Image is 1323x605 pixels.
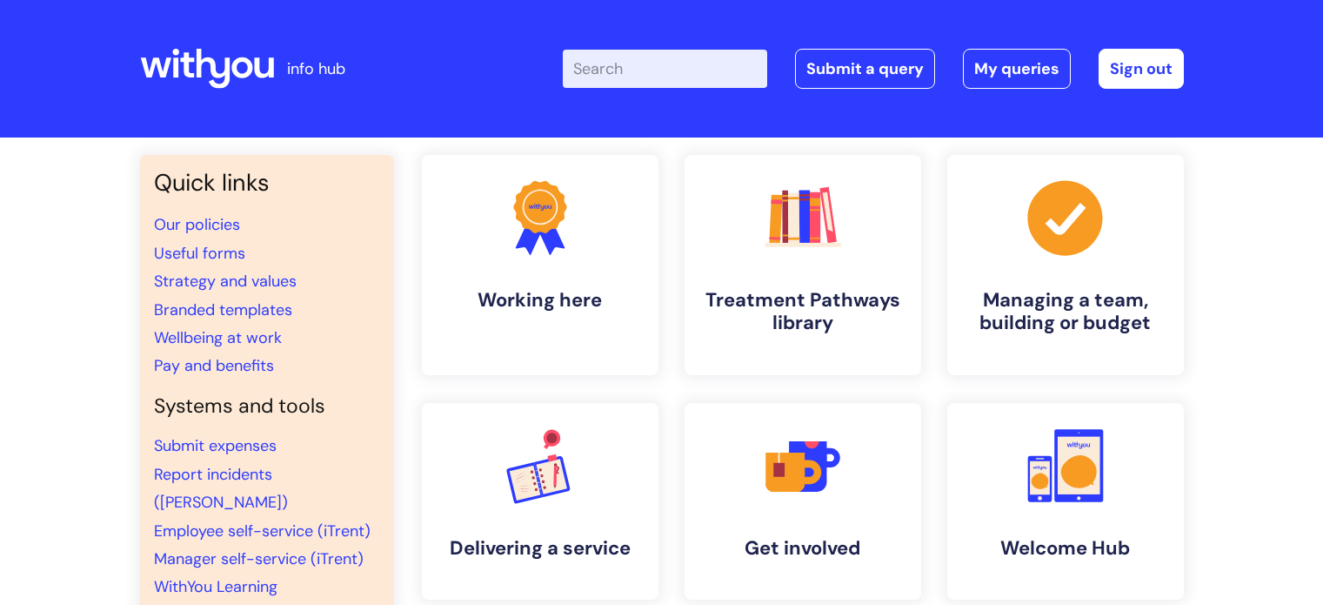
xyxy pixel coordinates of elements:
a: Employee self-service (iTrent) [154,521,371,541]
input: Search [563,50,767,88]
a: Branded templates [154,299,292,320]
h3: Quick links [154,169,380,197]
a: Wellbeing at work [154,327,282,348]
a: Managing a team, building or budget [947,155,1184,375]
a: My queries [963,49,1071,89]
h4: Working here [436,289,645,312]
a: Working here [422,155,658,375]
a: Treatment Pathways library [685,155,921,375]
a: Useful forms [154,243,245,264]
a: Delivering a service [422,403,658,600]
h4: Systems and tools [154,394,380,419]
h4: Delivering a service [436,537,645,560]
a: Report incidents ([PERSON_NAME]) [154,464,288,513]
a: Get involved [685,403,921,600]
a: WithYou Learning [154,576,277,597]
h4: Welcome Hub [961,537,1170,560]
a: Manager self-service (iTrent) [154,548,364,569]
p: info hub [287,55,345,83]
a: Strategy and values [154,271,297,292]
h4: Treatment Pathways library [698,289,907,335]
div: | - [563,49,1184,89]
a: Submit a query [795,49,935,89]
h4: Get involved [698,537,907,560]
a: Submit expenses [154,435,277,456]
a: Welcome Hub [947,403,1184,600]
a: Pay and benefits [154,355,274,376]
h4: Managing a team, building or budget [961,289,1170,335]
a: Sign out [1099,49,1184,89]
a: Our policies [154,214,240,235]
